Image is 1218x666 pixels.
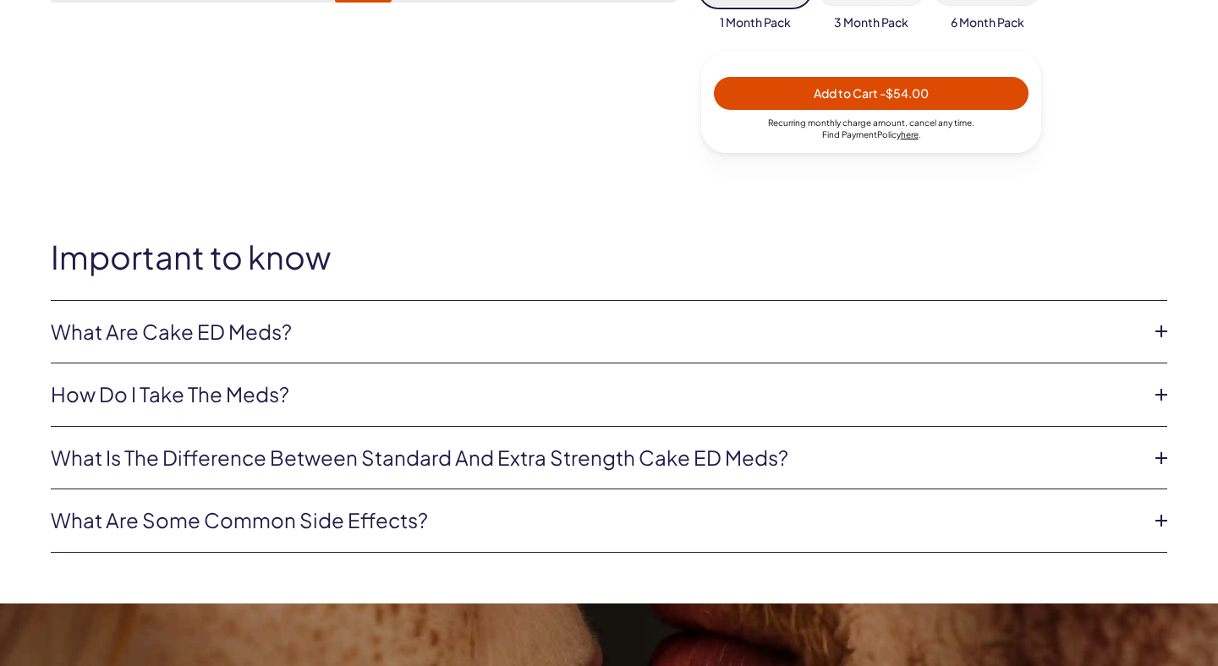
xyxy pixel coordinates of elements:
a: here [901,129,919,139]
span: 6 Month Pack [951,14,1024,31]
a: What are some common side effects? [51,506,1140,535]
span: Add to Cart [814,85,929,101]
a: What are Cake ED Meds? [51,318,1140,347]
span: Find Payment [822,129,877,139]
span: 1 Month Pack [720,14,791,31]
span: - $54.00 [880,85,929,101]
h2: Important to know [51,239,1167,275]
a: What is the difference between Standard and Extra Strength Cake ED meds? [51,444,1140,472]
button: Add to Cart -$54.00 [714,77,1029,110]
a: How do I take the meds? [51,380,1140,409]
div: Recurring monthly charge amount , cancel any time. Policy . [714,117,1029,140]
span: 3 Month Pack [834,14,908,31]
